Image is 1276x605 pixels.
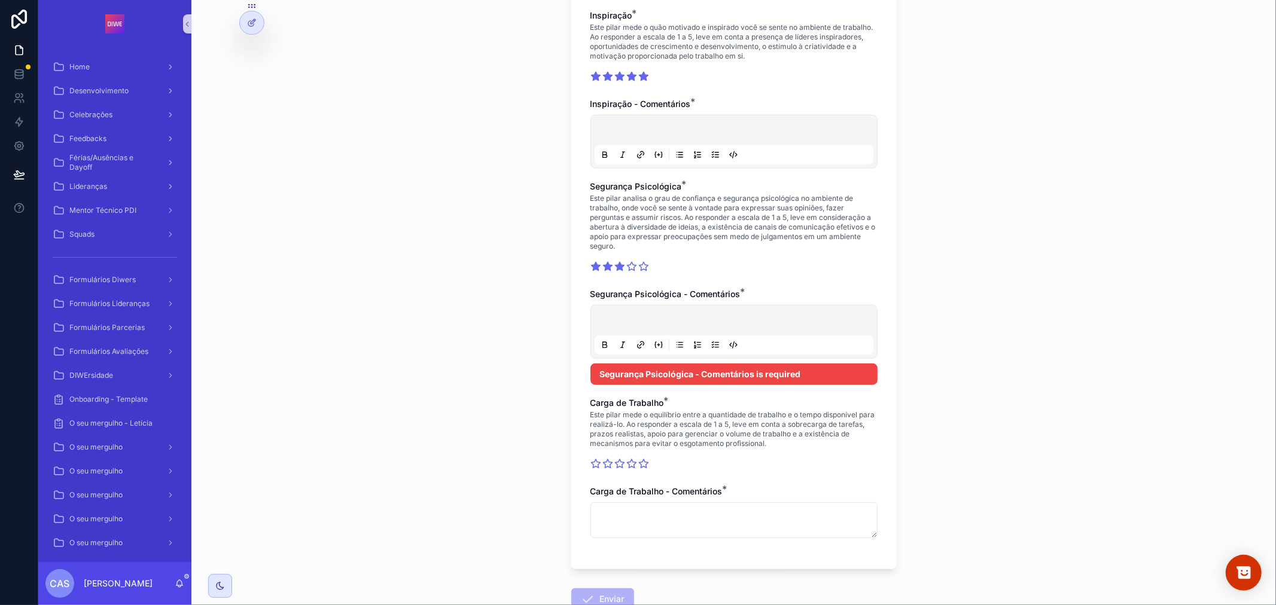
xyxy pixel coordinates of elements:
span: Formulários Parcerias [69,323,145,332]
span: Home [69,62,90,72]
a: Desenvolvimento [45,80,184,102]
span: Formulários Avaliações [69,347,148,356]
span: Lideranças [69,182,107,191]
span: Inspiração - Comentários [590,99,691,109]
span: Desenvolvimento [69,86,129,96]
span: Squads [69,230,95,239]
a: Celebrações [45,104,184,126]
span: O seu mergulho [69,490,123,500]
span: O seu mergulho [69,538,123,548]
span: Carga de Trabalho [590,398,664,408]
div: Segurança Psicológica - Comentários is required [590,363,878,385]
span: Este pilar mede o quão motivado e inspirado você se sente no ambiente de trabalho. Ao responder a... [590,23,878,61]
a: Lideranças [45,176,184,197]
span: DIWErsidade [69,371,113,380]
span: CAS [50,576,70,591]
a: Formulários Parcerias [45,317,184,338]
a: O seu mergulho [45,436,184,458]
div: scrollable content [38,48,191,562]
span: Onboarding - Template [69,395,148,404]
a: Onboarding - Template [45,389,184,410]
a: DIWErsidade [45,365,184,386]
a: Squads [45,224,184,245]
span: O seu mergulho [69,466,123,476]
a: O seu mergulho [45,508,184,530]
a: O seu mergulho - Letícia [45,412,184,434]
span: Formulários Lideranças [69,299,150,308]
span: Feedbacks [69,134,106,143]
span: Celebrações [69,110,112,120]
span: Férias/Ausências e Dayoff [69,153,157,172]
a: Formulários Lideranças [45,293,184,314]
span: Este pilar analisa o grau de confiança e segurança psicológica no ambiente de trabalho, onde você... [590,194,878,251]
span: Formulários Diwers [69,275,136,285]
span: O seu mergulho - Letícia [69,418,153,428]
a: Feedbacks [45,128,184,149]
img: App logo [105,14,124,33]
a: Formulários Diwers [45,269,184,291]
a: Férias/Ausências e Dayoff [45,152,184,173]
a: Mentor Técnico PDI [45,200,184,221]
span: Segurança Psicológica [590,181,682,191]
a: Formulários Avaliações [45,341,184,362]
a: O seu mergulho [45,532,184,554]
button: Mostrar pesquisa [1226,555,1262,591]
span: Segurança Psicológica - Comentários [590,289,741,299]
span: Este pilar mede o equilíbrio entre a quantidade de trabalho e o tempo disponível para realizá-lo.... [590,410,878,448]
span: O seu mergulho [69,442,123,452]
a: O seu mergulho [45,460,184,482]
span: O seu mergulho [69,514,123,524]
span: Carga de Trabalho - Comentários [590,486,723,496]
span: Mentor Técnico PDI [69,206,136,215]
span: Inspiração [590,10,632,20]
p: [PERSON_NAME] [84,577,153,589]
a: O seu mergulho [45,484,184,506]
a: Home [45,56,184,78]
